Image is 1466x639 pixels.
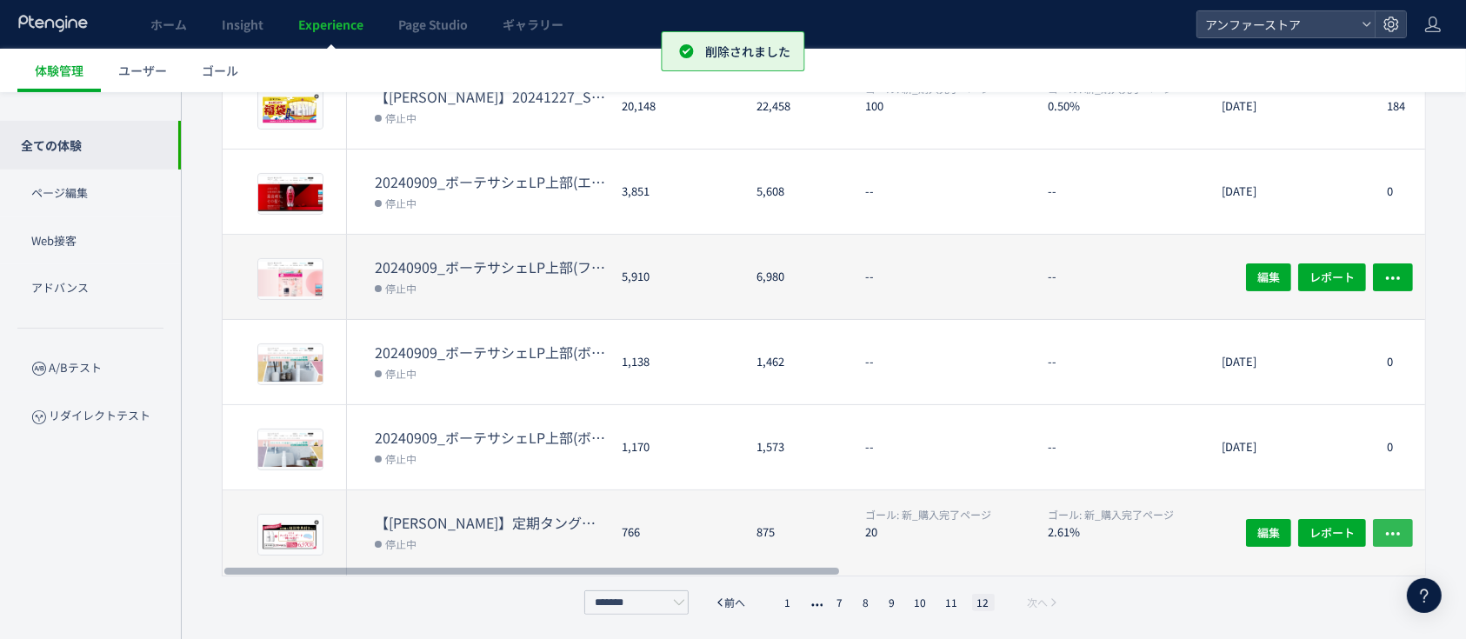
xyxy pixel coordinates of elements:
span: 前へ [725,594,746,611]
p: 削除されました [706,43,791,60]
div: 875 [743,490,851,576]
dt: -- [865,439,1034,456]
span: 新_購入完了ページ [865,507,991,522]
dt: 0.50% [1048,97,1208,114]
span: 新_購入完了ページ [1048,81,1174,96]
dt: -- [865,269,1034,285]
div: [DATE] [1208,320,1373,404]
dt: -- [1048,354,1208,370]
span: Experience [298,16,363,33]
span: 新_購入完了ページ [1048,507,1174,522]
dt: -- [1048,439,1208,456]
div: 1,170 [608,405,743,489]
dt: 【若林】定期タングルティーザーCP [375,513,608,533]
span: レポート [1309,519,1355,547]
button: レポート [1298,263,1366,290]
dt: 2.61% [1048,523,1208,540]
div: 3,851 [608,150,743,234]
span: 停止中 [385,535,416,552]
dt: 100 [865,97,1034,114]
span: アンファーストア [1200,11,1355,37]
span: ユーザー [118,62,167,79]
dt: -- [1048,183,1208,200]
span: 停止中 [385,194,416,211]
span: Page Studio [398,16,468,33]
dt: 【若林】20241227_SDB福袋 [375,87,608,107]
img: d06701b2e9d0410b99295d13e81009b11725854123278.jpeg [258,174,323,214]
li: 11 [941,594,963,611]
div: 20,148 [608,64,743,149]
span: ゴール [202,62,238,79]
button: 編集 [1246,519,1291,547]
li: 10 [910,594,932,611]
div: 6,980 [743,235,851,319]
dt: -- [1048,269,1208,285]
button: 編集 [1246,263,1291,290]
span: 停止中 [385,364,416,382]
span: 停止中 [385,279,416,296]
div: [DATE] [1208,235,1373,319]
dt: 20240909_ボーテサシェLP上部(フワリー) [375,257,608,277]
button: 次へ [1023,594,1064,611]
span: ホーム [150,16,187,33]
div: [DATE] [1208,150,1373,234]
div: 1,462 [743,320,851,404]
button: 前へ [710,594,751,611]
span: 次へ [1028,594,1049,611]
span: ギャラリー [503,16,563,33]
div: 1,573 [743,405,851,489]
img: 2429c8520632a4ce48c12861f47b7c3f1734056128296.png [262,92,319,125]
li: 7 [831,594,849,611]
img: ee5b34c10eb2de0e34ee7b72712ba0cc1734481540928.png [262,518,319,551]
div: 22,458 [743,64,851,149]
div: 5,608 [743,150,851,234]
li: 9 [883,594,901,611]
button: レポート [1298,519,1366,547]
dt: 20240909_ボーテサシェLP上部(エストロジー)) [375,172,608,192]
span: Insight [222,16,263,33]
div: [DATE] [1208,405,1373,489]
div: pagination [580,590,1069,615]
span: 新_購入完了ページ [865,81,991,96]
dt: 20240909_ボーテサシェLP上部(ボーテ03) [375,428,608,448]
div: [DATE] [1208,490,1373,576]
li: 1 [779,594,796,611]
div: 766 [608,490,743,576]
dt: 20 [865,523,1034,540]
span: レポート [1309,263,1355,290]
span: 停止中 [385,109,416,126]
img: eecddaadbc2593fec977e94d884c54c81725855137614.jpeg [258,344,323,384]
img: 3a0b13c99967d8d20204ba848c7f74a61725854468900.jpeg [258,259,323,299]
dt: 20240909_ボーテサシェLP上部(ボーテ02) [375,343,608,363]
img: d39f0a0d01a195c5257f5e25dd08b8591725857288764.jpeg [258,429,323,469]
li: 12 [972,594,995,611]
span: 停止中 [385,449,416,467]
li: 8 [857,594,875,611]
div: 1,138 [608,320,743,404]
div: [DATE] [1208,64,1373,149]
div: 5,910 [608,235,743,319]
span: 編集 [1257,519,1280,547]
dt: -- [865,354,1034,370]
span: 体験管理 [35,62,83,79]
span: 編集 [1257,263,1280,290]
dt: -- [865,183,1034,200]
